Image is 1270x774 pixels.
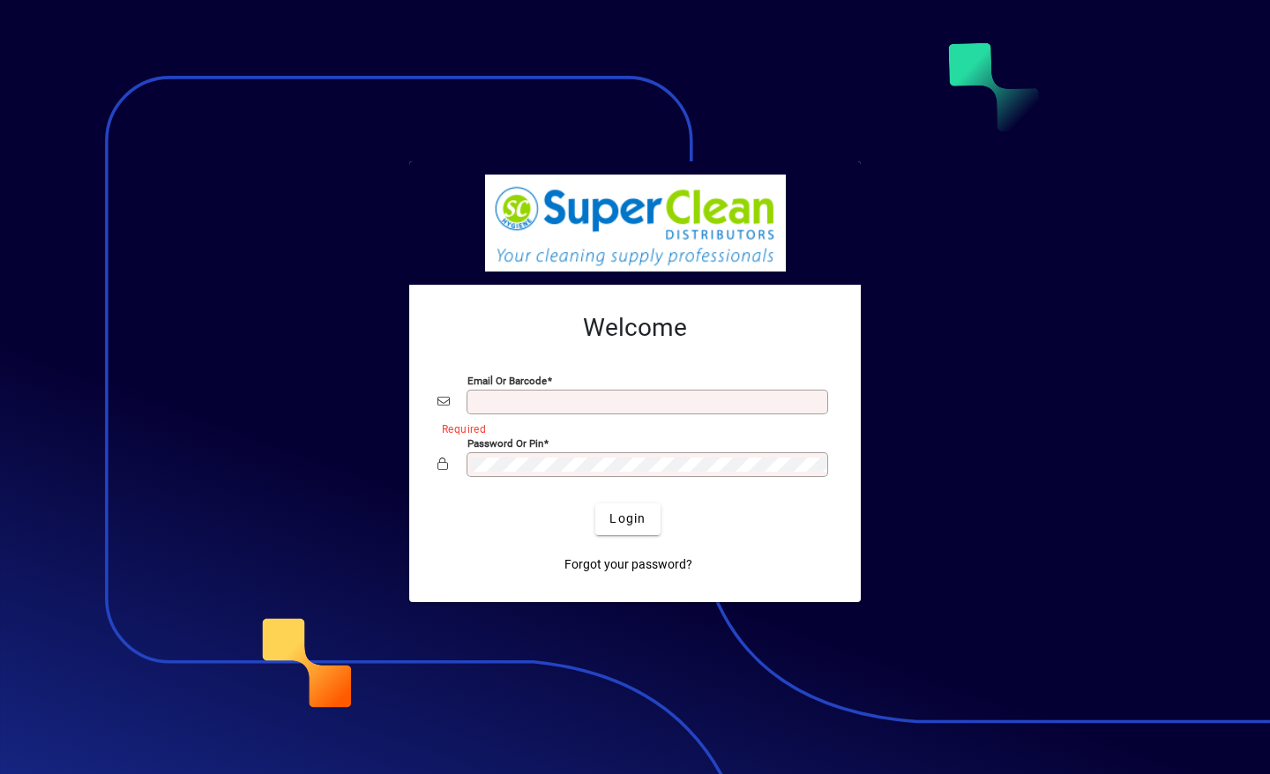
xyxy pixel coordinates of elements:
button: Login [595,503,660,535]
span: Forgot your password? [564,555,692,574]
a: Forgot your password? [557,549,699,581]
h2: Welcome [437,313,833,343]
mat-error: Required [442,419,818,437]
mat-label: Password or Pin [467,436,543,449]
mat-label: Email or Barcode [467,374,547,386]
span: Login [609,510,646,528]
